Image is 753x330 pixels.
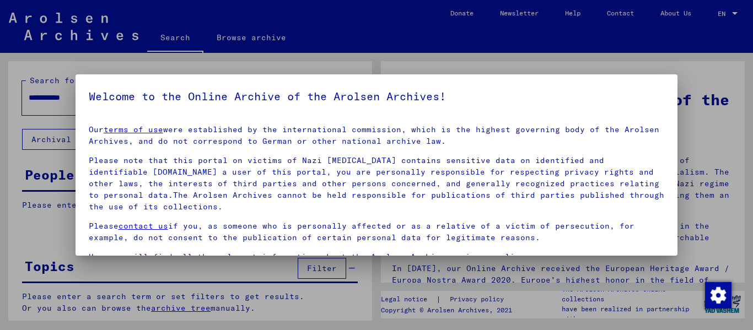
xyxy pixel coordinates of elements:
p: Our were established by the international commission, which is the highest governing body of the ... [89,124,665,147]
p: Please if you, as someone who is personally affected or as a relative of a victim of persecution,... [89,220,665,244]
p: you will find all the relevant information about the Arolsen Archives privacy policy. [89,251,665,263]
p: Please note that this portal on victims of Nazi [MEDICAL_DATA] contains sensitive data on identif... [89,155,665,213]
img: Change consent [705,282,732,309]
h5: Welcome to the Online Archive of the Arolsen Archives! [89,88,665,105]
a: terms of use [104,125,163,134]
a: contact us [119,221,168,231]
a: Here [89,252,109,262]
